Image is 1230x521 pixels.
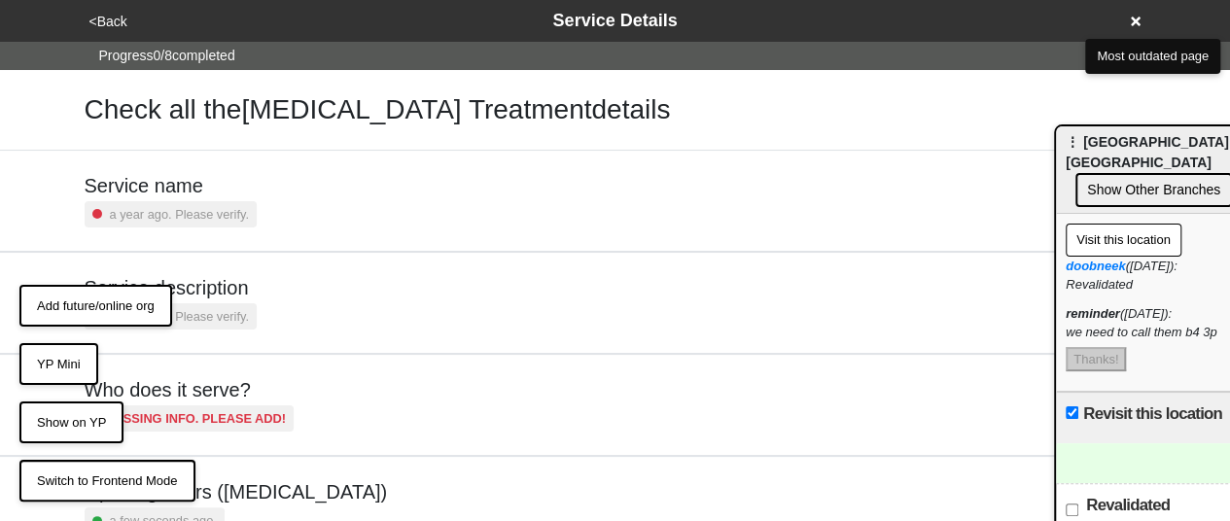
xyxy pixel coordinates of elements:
[99,46,235,66] span: Progress 0 / 8 completed
[19,401,123,444] button: Show on YP
[110,409,287,428] small: Missing info. Please add!
[85,378,295,401] h5: Who does it serve?
[85,174,257,197] h5: Service name
[85,276,257,299] h5: Service description
[85,480,388,504] h5: Opening hours ([MEDICAL_DATA])
[19,343,98,386] button: YP Mini
[552,11,677,30] span: Service Details
[19,460,195,503] button: Switch to Frontend Mode
[1066,306,1120,321] strong: reminder
[19,285,172,328] button: Add future/online org
[1066,259,1125,273] a: doobneek
[85,93,671,126] h1: Check all the [MEDICAL_DATA] Treatment details
[1085,39,1220,74] button: Most outdated page
[1083,402,1222,426] label: Revisit this location
[84,11,133,33] button: <Back
[1066,347,1126,372] button: Thanks!
[110,307,249,326] small: a year ago. Please verify.
[1066,224,1181,257] button: Visit this location
[1086,494,1170,517] label: Revalidated
[110,205,249,224] small: a year ago. Please verify.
